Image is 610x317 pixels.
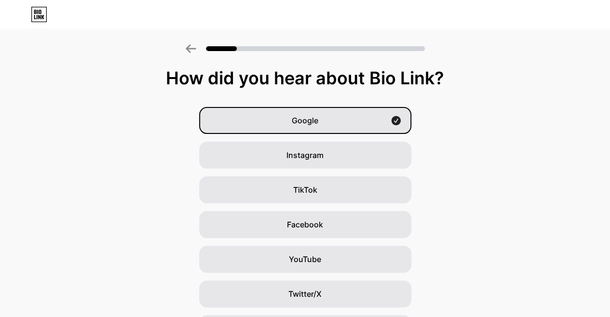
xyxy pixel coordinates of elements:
[288,288,322,300] span: Twitter/X
[289,253,321,265] span: YouTube
[5,68,605,88] div: How did you hear about Bio Link?
[286,149,324,161] span: Instagram
[293,184,317,196] span: TikTok
[287,219,323,230] span: Facebook
[292,115,318,126] span: Google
